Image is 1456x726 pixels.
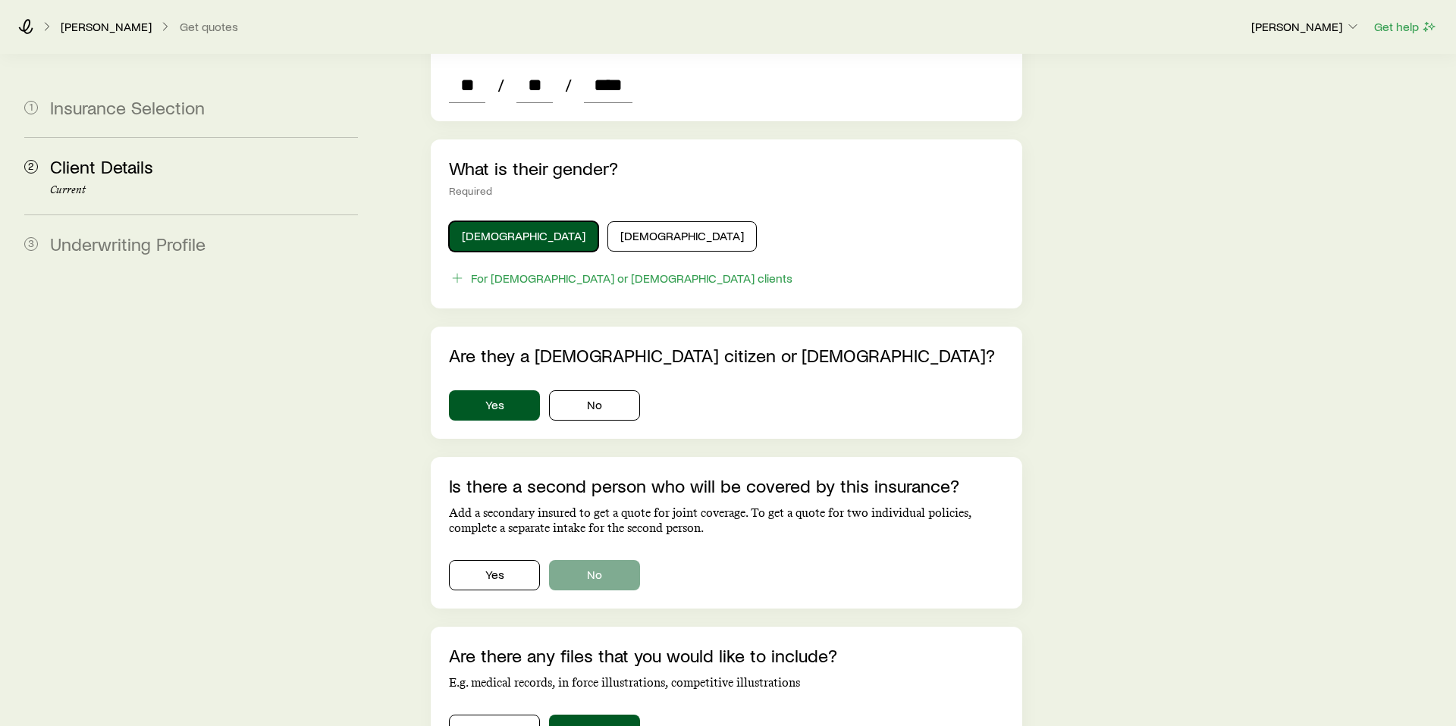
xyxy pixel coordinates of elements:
[449,158,1004,179] p: What is their gender?
[24,237,38,251] span: 3
[559,74,578,95] span: /
[449,185,1004,197] div: Required
[471,271,792,286] div: For [DEMOGRAPHIC_DATA] or [DEMOGRAPHIC_DATA] clients
[449,221,598,252] button: [DEMOGRAPHIC_DATA]
[549,390,640,421] button: No
[491,74,510,95] span: /
[449,270,793,287] button: For [DEMOGRAPHIC_DATA] or [DEMOGRAPHIC_DATA] clients
[1250,18,1361,36] button: [PERSON_NAME]
[1251,19,1360,34] p: [PERSON_NAME]
[50,233,206,255] span: Underwriting Profile
[24,160,38,174] span: 2
[61,19,152,34] p: [PERSON_NAME]
[449,675,1004,690] p: E.g. medical records, in force illustrations, competitive illustrations
[24,101,38,114] span: 1
[549,560,640,590] button: No
[607,221,757,252] button: [DEMOGRAPHIC_DATA]
[449,390,540,421] button: Yes
[449,345,1004,366] p: Are they a [DEMOGRAPHIC_DATA] citizen or [DEMOGRAPHIC_DATA]?
[179,20,239,34] button: Get quotes
[50,96,205,118] span: Insurance Selection
[449,475,1004,496] p: Is there a second person who will be covered by this insurance?
[449,645,1004,666] p: Are there any files that you would like to include?
[449,505,1004,536] p: Add a secondary insured to get a quote for joint coverage. To get a quote for two individual poli...
[449,560,540,590] button: Yes
[50,184,358,196] p: Current
[1373,18,1438,36] button: Get help
[50,155,153,177] span: Client Details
